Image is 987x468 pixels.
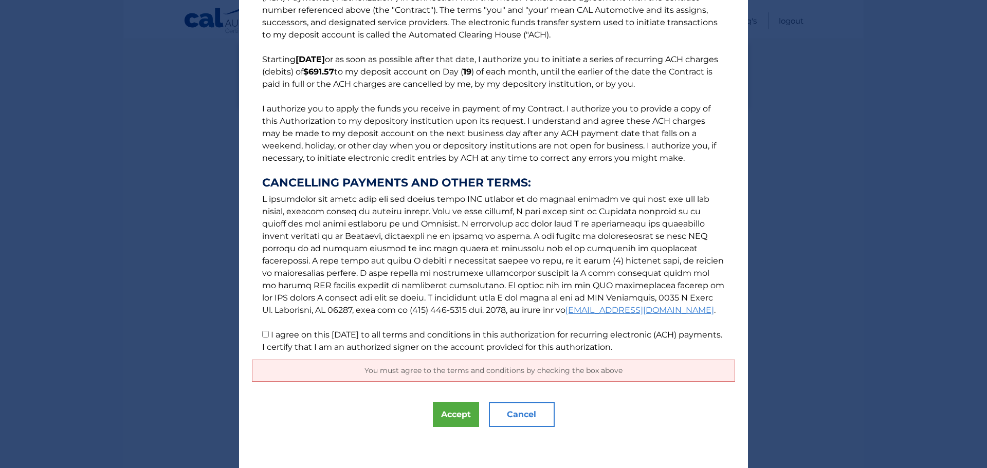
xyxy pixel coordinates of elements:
[433,402,479,427] button: Accept
[303,67,334,77] b: $691.57
[489,402,555,427] button: Cancel
[463,67,471,77] b: 19
[296,54,325,64] b: [DATE]
[565,305,714,315] a: [EMAIL_ADDRESS][DOMAIN_NAME]
[262,330,722,352] label: I agree on this [DATE] to all terms and conditions in this authorization for recurring electronic...
[262,177,725,189] strong: CANCELLING PAYMENTS AND OTHER TERMS:
[364,366,623,375] span: You must agree to the terms and conditions by checking the box above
